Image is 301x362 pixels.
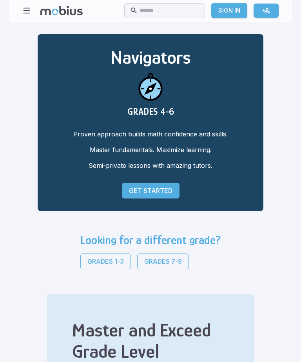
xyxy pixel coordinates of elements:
[122,183,180,198] a: Get Started
[50,145,251,154] p: Master fundamentals. Maximize learning.
[132,68,169,106] img: navigators icon
[137,254,189,269] a: Grades 7-9
[50,47,251,68] h2: Navigators
[50,129,251,139] p: Proven approach builds math confidence and skills.
[80,254,131,269] a: Grades 1-3
[87,257,124,266] p: Grades 1-3
[211,3,247,18] a: Sign In
[50,161,251,170] p: Semi-private lessons with amazing tutors.
[80,233,221,247] h3: Looking for a different grade?
[144,257,182,266] p: Grades 7-9
[50,106,251,117] h3: GRADES 4-6
[72,320,229,362] h2: Master and Exceed Grade Level
[129,186,172,195] p: Get Started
